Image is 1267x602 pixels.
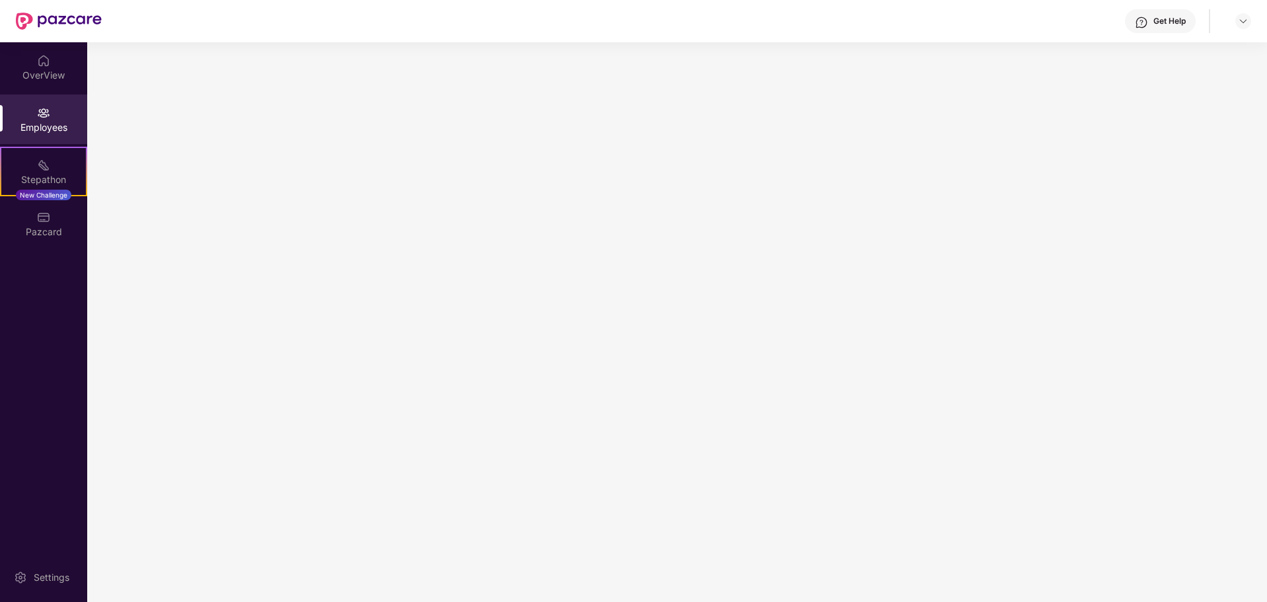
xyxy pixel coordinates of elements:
[1,173,86,186] div: Stepathon
[1153,16,1186,26] div: Get Help
[37,159,50,172] img: svg+xml;base64,PHN2ZyB4bWxucz0iaHR0cDovL3d3dy53My5vcmcvMjAwMC9zdmciIHdpZHRoPSIyMSIgaGVpZ2h0PSIyMC...
[16,13,102,30] img: New Pazcare Logo
[1135,16,1148,29] img: svg+xml;base64,PHN2ZyBpZD0iSGVscC0zMngzMiIgeG1sbnM9Imh0dHA6Ly93d3cudzMub3JnLzIwMDAvc3ZnIiB3aWR0aD...
[1238,16,1249,26] img: svg+xml;base64,PHN2ZyBpZD0iRHJvcGRvd24tMzJ4MzIiIHhtbG5zPSJodHRwOi8vd3d3LnczLm9yZy8yMDAwL3N2ZyIgd2...
[16,190,71,200] div: New Challenge
[30,571,73,584] div: Settings
[37,106,50,120] img: svg+xml;base64,PHN2ZyBpZD0iRW1wbG95ZWVzIiB4bWxucz0iaHR0cDovL3d3dy53My5vcmcvMjAwMC9zdmciIHdpZHRoPS...
[14,571,27,584] img: svg+xml;base64,PHN2ZyBpZD0iU2V0dGluZy0yMHgyMCIgeG1sbnM9Imh0dHA6Ly93d3cudzMub3JnLzIwMDAvc3ZnIiB3aW...
[37,211,50,224] img: svg+xml;base64,PHN2ZyBpZD0iUGF6Y2FyZCIgeG1sbnM9Imh0dHA6Ly93d3cudzMub3JnLzIwMDAvc3ZnIiB3aWR0aD0iMj...
[37,54,50,67] img: svg+xml;base64,PHN2ZyBpZD0iSG9tZSIgeG1sbnM9Imh0dHA6Ly93d3cudzMub3JnLzIwMDAvc3ZnIiB3aWR0aD0iMjAiIG...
